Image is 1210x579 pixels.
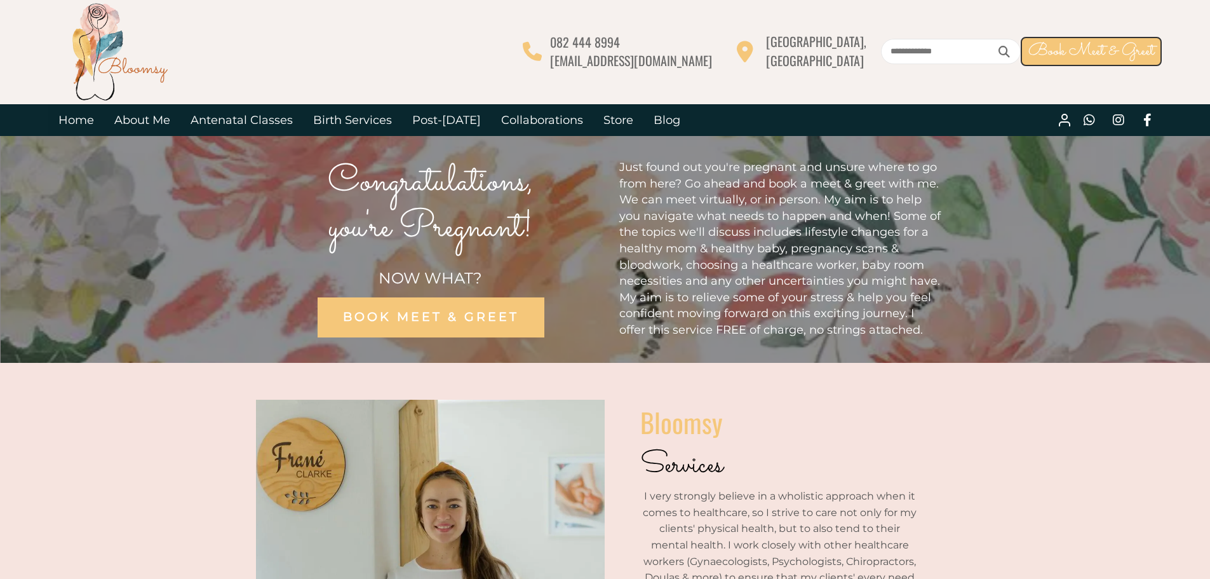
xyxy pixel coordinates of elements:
span: BOOK MEET & GREET [342,310,518,324]
a: Birth Services [303,104,402,136]
span: you're Pregnant! [328,200,533,256]
img: Bloomsy [69,1,170,102]
span: [GEOGRAPHIC_DATA] [766,51,864,70]
a: Home [48,104,104,136]
a: About Me [104,104,180,136]
a: Store [593,104,643,136]
span: Services [640,443,723,487]
span: NOW WHAT? [379,269,482,287]
a: Blog [643,104,690,136]
span: Just found out you're pregnant and unsure where to go from here? Go ahead and book a meet & greet... [619,160,941,337]
span: 082 444 8994 [550,32,620,51]
span: Bloomsy [640,402,722,442]
span: [GEOGRAPHIC_DATA], [766,32,866,51]
span: Book Meet & Greet [1028,39,1154,64]
a: BOOK MEET & GREET [317,297,544,337]
span: Congratulations, [328,154,534,210]
span: [EMAIL_ADDRESS][DOMAIN_NAME] [550,51,712,70]
a: Antenatal Classes [180,104,303,136]
a: Post-[DATE] [402,104,491,136]
a: Collaborations [491,104,593,136]
a: Book Meet & Greet [1021,37,1162,66]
